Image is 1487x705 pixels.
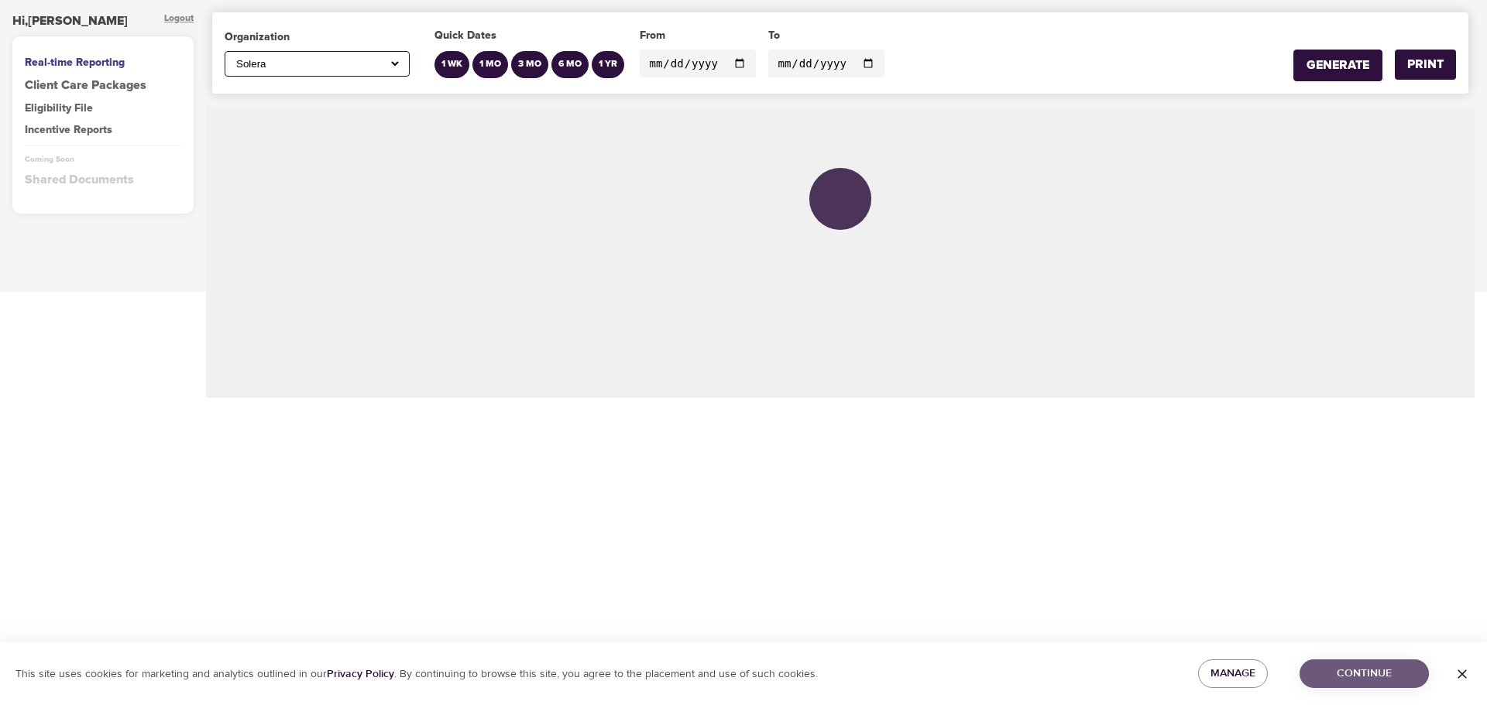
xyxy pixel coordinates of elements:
[25,77,181,94] a: Client Care Packages
[768,28,884,43] div: To
[472,51,508,78] button: 1 MO
[327,667,394,681] a: Privacy Policy
[599,58,617,71] div: 1 YR
[640,28,756,43] div: From
[511,51,548,78] button: 3 MO
[25,122,181,138] div: Incentive Reports
[551,51,589,78] button: 6 MO
[479,58,501,71] div: 1 MO
[164,12,194,30] div: Logout
[434,28,627,43] div: Quick Dates
[1407,56,1444,74] div: PRINT
[434,51,469,78] button: 1 WK
[1312,664,1417,683] span: Continue
[25,55,181,70] div: Real-time Reporting
[558,58,582,71] div: 6 MO
[518,58,541,71] div: 3 MO
[225,29,410,45] div: Organization
[1198,659,1268,688] button: Manage
[1211,664,1255,683] span: Manage
[441,58,462,71] div: 1 WK
[25,154,181,165] div: Coming Soon
[12,12,128,30] div: Hi, [PERSON_NAME]
[25,101,181,116] div: Eligibility File
[1293,50,1382,81] button: GENERATE
[1307,56,1369,74] div: GENERATE
[25,171,181,189] div: Shared Documents
[1300,659,1429,688] button: Continue
[592,51,624,78] button: 1 YR
[1395,50,1456,80] button: PRINT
